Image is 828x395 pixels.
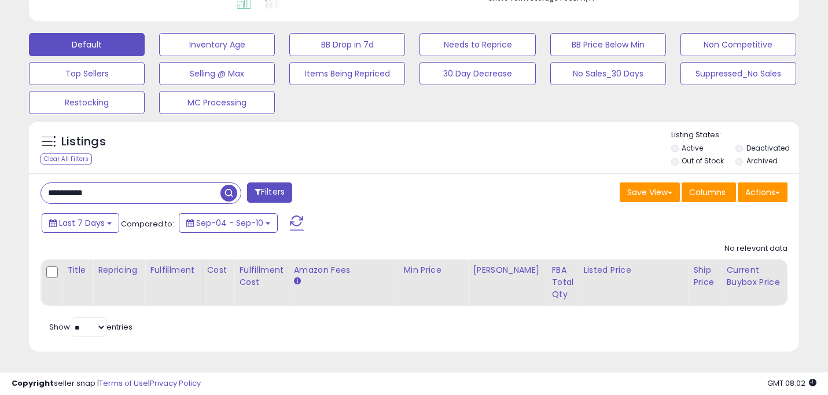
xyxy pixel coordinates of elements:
[680,33,796,56] button: Non Competitive
[59,217,105,229] span: Last 7 Days
[150,378,201,389] a: Privacy Policy
[121,218,174,229] span: Compared to:
[550,33,666,56] button: BB Price Below Min
[41,153,92,164] div: Clear All Filters
[239,264,284,288] div: Fulfillment Cost
[196,217,263,229] span: Sep-04 - Sep-10
[419,62,535,85] button: 30 Day Decrease
[159,33,275,56] button: Inventory Age
[726,264,786,288] div: Current Buybox Price
[12,378,201,389] div: seller snap | |
[99,378,148,389] a: Terms of Use
[682,182,736,202] button: Columns
[289,33,405,56] button: BB Drop in 7d
[179,213,278,233] button: Sep-04 - Sep-10
[583,264,683,276] div: Listed Price
[29,33,145,56] button: Default
[293,276,300,287] small: Amazon Fees.
[746,143,790,153] label: Deactivated
[682,143,703,153] label: Active
[29,91,145,114] button: Restocking
[746,156,778,166] label: Archived
[738,182,787,202] button: Actions
[159,62,275,85] button: Selling @ Max
[49,321,133,332] span: Show: entries
[61,134,106,150] h5: Listings
[403,264,463,276] div: Min Price
[207,264,230,276] div: Cost
[671,130,799,141] p: Listing States:
[767,378,816,389] span: 2025-09-18 08:02 GMT
[67,264,88,276] div: Title
[724,243,787,254] div: No relevant data
[42,213,119,233] button: Last 7 Days
[159,91,275,114] button: MC Processing
[682,156,724,166] label: Out of Stock
[29,62,145,85] button: Top Sellers
[247,182,292,203] button: Filters
[150,264,197,276] div: Fulfillment
[620,182,680,202] button: Save View
[693,264,716,288] div: Ship Price
[98,264,140,276] div: Repricing
[289,62,405,85] button: Items Being Repriced
[293,264,393,276] div: Amazon Fees
[473,264,542,276] div: [PERSON_NAME]
[551,264,573,301] div: FBA Total Qty
[419,33,535,56] button: Needs to Reprice
[12,378,54,389] strong: Copyright
[550,62,666,85] button: No Sales_30 Days
[680,62,796,85] button: Suppressed_No Sales
[689,186,726,198] span: Columns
